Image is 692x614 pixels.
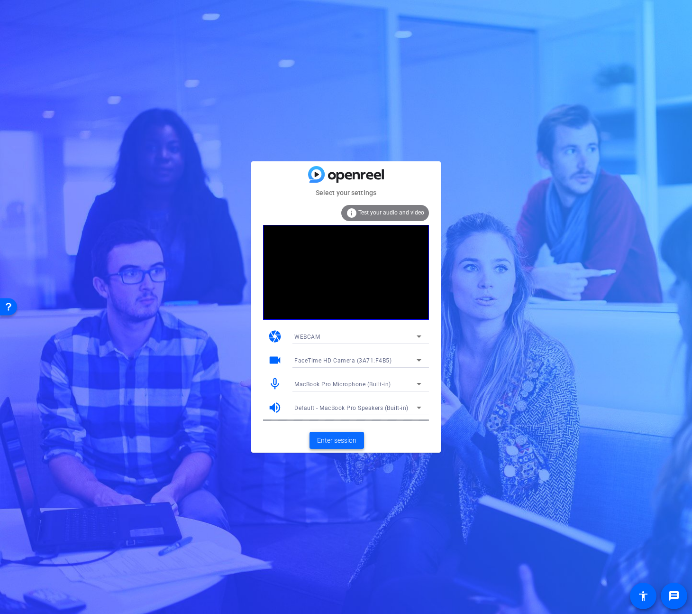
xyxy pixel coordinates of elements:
mat-icon: videocam [268,353,282,367]
span: Default - MacBook Pro Speakers (Built-in) [294,405,409,411]
mat-icon: info [346,207,357,219]
mat-icon: mic_none [268,377,282,391]
span: WEBCAM [294,334,320,340]
mat-icon: camera [268,329,282,344]
mat-icon: message [668,590,680,602]
span: Enter session [317,436,356,446]
span: MacBook Pro Microphone (Built-in) [294,381,391,388]
mat-icon: volume_up [268,400,282,415]
mat-icon: accessibility [637,590,649,602]
button: Enter session [310,432,364,449]
span: Test your audio and video [358,209,424,216]
mat-card-subtitle: Select your settings [251,187,441,198]
span: FaceTime HD Camera (3A71:F4B5) [294,357,392,364]
img: blue-gradient.svg [308,166,384,183]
